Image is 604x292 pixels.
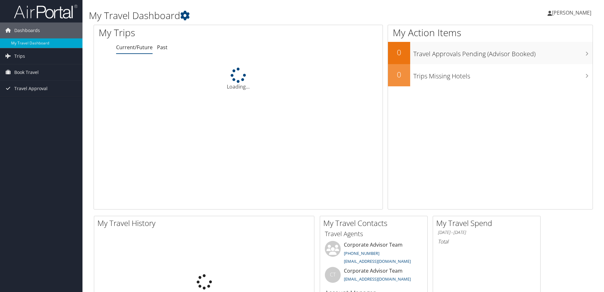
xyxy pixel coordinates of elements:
[99,26,258,39] h1: My Trips
[89,9,428,22] h1: My Travel Dashboard
[323,218,427,229] h2: My Travel Contacts
[325,229,423,238] h3: Travel Agents
[325,267,341,283] div: CT
[14,81,48,96] span: Travel Approval
[388,47,410,58] h2: 0
[388,42,593,64] a: 0Travel Approvals Pending (Advisor Booked)
[94,68,383,90] div: Loading...
[344,250,379,256] a: [PHONE_NUMBER]
[548,3,598,22] a: [PERSON_NAME]
[552,9,591,16] span: [PERSON_NAME]
[116,44,153,51] a: Current/Future
[322,267,426,288] li: Corporate Advisor Team
[344,276,411,282] a: [EMAIL_ADDRESS][DOMAIN_NAME]
[388,69,410,80] h2: 0
[388,26,593,39] h1: My Action Items
[436,218,540,229] h2: My Travel Spend
[344,258,411,264] a: [EMAIL_ADDRESS][DOMAIN_NAME]
[388,64,593,86] a: 0Trips Missing Hotels
[438,238,535,245] h6: Total
[14,64,39,80] span: Book Travel
[14,23,40,38] span: Dashboards
[14,4,77,19] img: airportal-logo.png
[322,241,426,267] li: Corporate Advisor Team
[413,46,593,58] h3: Travel Approvals Pending (Advisor Booked)
[14,48,25,64] span: Trips
[438,229,535,236] h6: [DATE] - [DATE]
[157,44,167,51] a: Past
[97,218,314,229] h2: My Travel History
[413,69,593,81] h3: Trips Missing Hotels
